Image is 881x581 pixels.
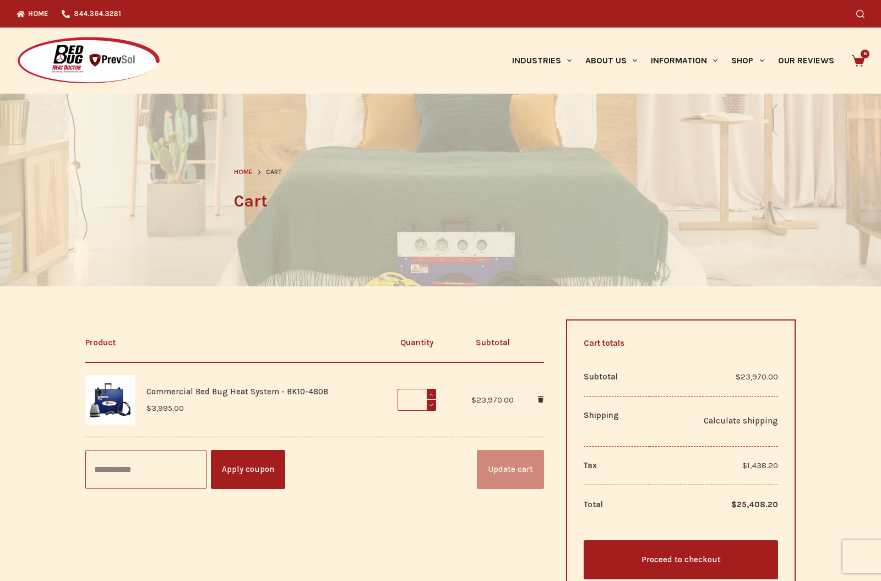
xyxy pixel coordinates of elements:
input: Product quantity [398,389,436,411]
th: Subtotal [453,323,531,362]
button: Search [856,10,864,18]
a: Industries [505,28,578,94]
img: Prevsol/Bed Bug Heat Doctor [17,36,161,85]
button: Update cart [477,450,544,489]
th: Quantity [380,323,453,362]
th: Product [85,323,380,362]
span: 6 [861,50,869,58]
th: Tax [584,446,649,485]
span: Home [234,168,253,176]
a: Remove Commercial Bed Bug Heat System - BK10-480B from cart [537,395,544,405]
bdi: 25,408.20 [731,499,778,509]
bdi: 3,995.00 [146,403,184,413]
span: Cart [266,167,282,178]
a: Our Reviews [771,28,841,94]
span: $ [736,372,741,382]
a: About Us [578,28,644,94]
span: $ [146,403,151,413]
a: Shop [725,28,771,94]
th: Subtotal [584,357,649,396]
th: Shipping [584,396,649,446]
span: $ [731,499,737,509]
a: Commercial Bed Bug Heat System - BK10-480B [146,387,328,397]
span: $ [742,460,747,470]
button: Apply coupon [211,450,285,489]
h2: Cart totals [584,337,778,350]
th: Total [584,485,649,524]
img: The BK10-480 Commercial Bed Bug Heater for heat treatments with 480-volt power [85,375,135,425]
span: 1,438.20 [742,460,778,470]
a: Calculate shipping [655,414,778,428]
nav: Primary [505,28,841,94]
span: $ [471,395,476,405]
bdi: 23,970.00 [736,372,778,382]
a: Information [644,28,725,94]
a: Home [234,167,253,178]
a: Proceed to checkout [584,540,778,579]
h1: Cart [234,189,647,214]
bdi: 23,970.00 [471,395,514,405]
